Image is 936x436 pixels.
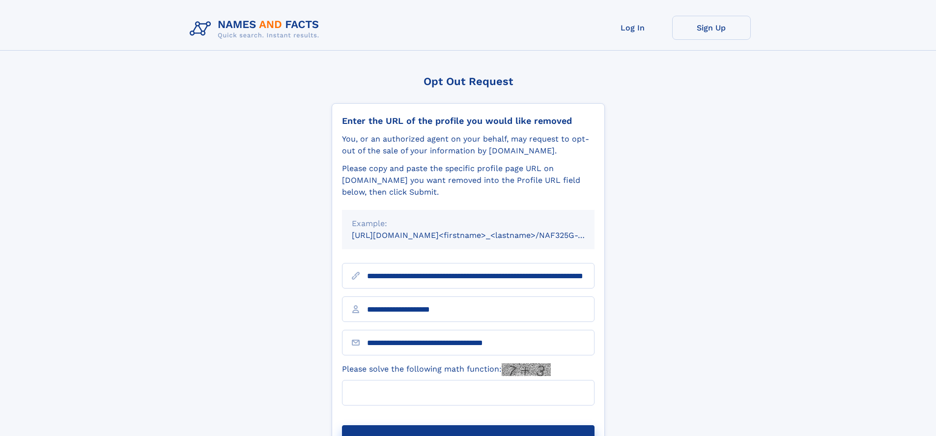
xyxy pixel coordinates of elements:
img: Logo Names and Facts [186,16,327,42]
small: [URL][DOMAIN_NAME]<firstname>_<lastname>/NAF325G-xxxxxxxx [352,231,613,240]
div: Example: [352,218,585,230]
div: Enter the URL of the profile you would like removed [342,116,595,126]
div: Opt Out Request [332,75,605,87]
div: You, or an authorized agent on your behalf, may request to opt-out of the sale of your informatio... [342,133,595,157]
label: Please solve the following math function: [342,363,551,376]
a: Log In [594,16,672,40]
a: Sign Up [672,16,751,40]
div: Please copy and paste the specific profile page URL on [DOMAIN_NAME] you want removed into the Pr... [342,163,595,198]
